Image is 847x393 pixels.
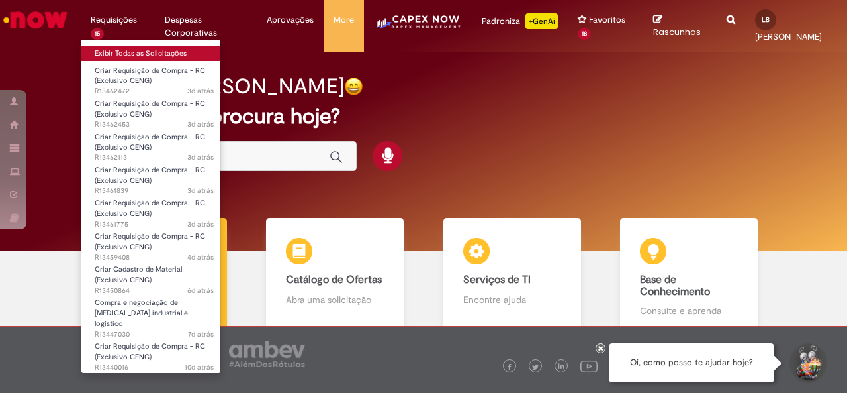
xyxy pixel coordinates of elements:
[95,219,214,230] span: R13461775
[187,219,214,229] span: 3d atrás
[187,86,214,96] span: 3d atrás
[755,31,822,42] span: [PERSON_NAME]
[374,13,462,40] img: CapexLogo5.png
[187,119,214,129] span: 3d atrás
[187,286,214,296] time: 27/08/2025 08:59:52
[787,343,827,383] button: Iniciar Conversa de Suporte
[640,304,738,317] p: Consulte e aprenda
[185,363,214,372] time: 22/08/2025 14:02:35
[506,364,513,370] img: logo_footer_facebook.png
[95,132,205,152] span: Criar Requisição de Compra - RC (Exclusivo CENG)
[81,97,227,125] a: Aberto R13462453 : Criar Requisição de Compra - RC (Exclusivo CENG)
[609,343,774,382] div: Oi, como posso te ajudar hoje?
[653,26,701,38] span: Rascunhos
[558,363,564,371] img: logo_footer_linkedin.png
[81,163,227,192] a: Aberto R13461839 : Criar Requisição de Compra - RC (Exclusivo CENG)
[81,130,227,158] a: Aberto R13462113 : Criar Requisição de Compra - RC (Exclusivo CENG)
[95,341,205,362] span: Criar Requisição de Compra - RC (Exclusivo CENG)
[640,273,710,298] b: Base de Conhecimento
[81,64,227,92] a: Aberto R13462472 : Criar Requisição de Compra - RC (Exclusivo CENG)
[187,86,214,96] time: 29/08/2025 13:45:43
[95,66,205,86] span: Criar Requisição de Compra - RC (Exclusivo CENG)
[91,105,756,128] h2: O que você procura hoje?
[95,298,188,328] span: Compra e negociação de [MEDICAL_DATA] industrial e logístico
[1,7,69,33] img: ServiceNow
[267,13,314,27] span: Aprovações
[653,14,707,38] a: Rascunhos
[81,339,227,368] a: Aberto R13440016 : Criar Requisição de Compra - RC (Exclusivo CENG)
[762,15,770,24] span: LB
[229,341,305,367] img: logo_footer_ambev_rotulo_gray.png
[188,329,214,339] span: 7d atrás
[91,13,137,27] span: Requisições
[423,218,601,333] a: Serviços de TI Encontre ajuda
[95,253,214,263] span: R13459408
[95,86,214,97] span: R13462472
[187,219,214,229] time: 29/08/2025 11:14:22
[188,329,214,339] time: 26/08/2025 09:35:23
[463,273,531,286] b: Serviços de TI
[482,13,558,29] div: Padroniza
[286,273,382,286] b: Catálogo de Ofertas
[187,152,214,162] span: 3d atrás
[578,28,591,40] span: 18
[187,186,214,196] time: 29/08/2025 11:24:19
[165,13,247,40] span: Despesas Corporativas
[95,152,214,163] span: R13462113
[81,262,227,291] a: Aberto R13450864 : Criar Cadastro de Material (Exclusivo CENG)
[91,28,104,40] span: 15
[95,119,214,130] span: R13462453
[286,293,384,306] p: Abra uma solicitação
[187,286,214,296] span: 6d atrás
[532,364,539,370] img: logo_footer_twitter.png
[81,196,227,225] a: Aberto R13461775 : Criar Requisição de Compra - RC (Exclusivo CENG)
[95,286,214,296] span: R13450864
[95,264,182,285] span: Criar Cadastro de Material (Exclusivo CENG)
[81,229,227,258] a: Aberto R13459408 : Criar Requisição de Compra - RC (Exclusivo CENG)
[187,253,214,262] time: 28/08/2025 17:03:42
[95,99,205,119] span: Criar Requisição de Compra - RC (Exclusivo CENG)
[95,186,214,196] span: R13461839
[187,152,214,162] time: 29/08/2025 12:09:00
[95,329,214,340] span: R13447030
[334,13,354,27] span: More
[580,357,598,374] img: logo_footer_youtube.png
[81,40,221,374] ul: Requisições
[95,363,214,373] span: R13440016
[247,218,424,333] a: Catálogo de Ofertas Abra uma solicitação
[463,293,561,306] p: Encontre ajuda
[185,363,214,372] span: 10d atrás
[69,218,247,333] a: Tirar dúvidas Tirar dúvidas com Lupi Assist e Gen Ai
[187,186,214,196] span: 3d atrás
[95,231,205,252] span: Criar Requisição de Compra - RC (Exclusivo CENG)
[95,165,205,186] span: Criar Requisição de Compra - RC (Exclusivo CENG)
[525,13,558,29] p: +GenAi
[589,13,625,27] span: Favoritos
[187,253,214,262] span: 4d atrás
[601,218,778,333] a: Base de Conhecimento Consulte e aprenda
[187,119,214,129] time: 29/08/2025 13:41:43
[81,46,227,61] a: Exibir Todas as Solicitações
[81,296,227,324] a: Aberto R13447030 : Compra e negociação de Capex industrial e logístico
[95,198,205,219] span: Criar Requisição de Compra - RC (Exclusivo CENG)
[344,77,363,96] img: happy-face.png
